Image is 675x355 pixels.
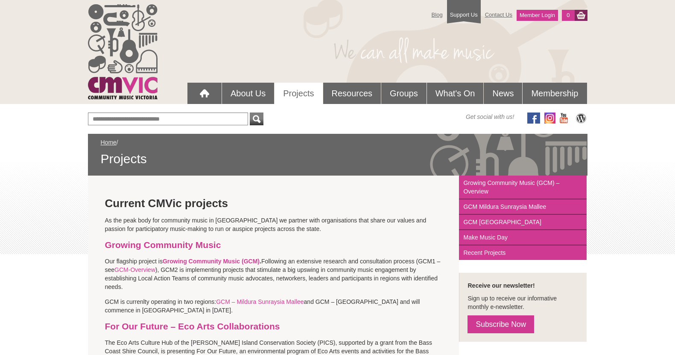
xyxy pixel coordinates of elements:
[323,83,381,104] a: Resources
[101,138,575,167] div: /
[105,197,442,210] h2: Current CMVic projects
[466,113,514,121] span: Get social with us!
[101,139,117,146] a: Home
[163,258,261,265] strong: .
[459,199,587,215] a: GCM Mildura Sunraysia Mallee
[163,258,260,265] a: Growing Community Music (GCM)
[216,298,304,305] a: GCM – Mildura Sunraysia Mallee
[105,257,442,291] p: Our flagship project is Following an extensive research and consultation process (GCM1 – see ), G...
[105,297,442,315] p: GCM is currenlty operating in two regions: and GCM – [GEOGRAPHIC_DATA] and will commence in [GEOG...
[427,7,447,22] a: Blog
[88,4,158,99] img: cmvic_logo.png
[484,83,522,104] a: News
[275,83,322,104] a: Projects
[517,10,558,21] a: Member Login
[468,315,534,333] a: Subscribe Now
[562,10,574,21] a: 0
[468,282,535,289] strong: Receive our newsletter!
[114,266,155,273] a: GCM-Overview
[575,113,587,124] img: CMVic Blog
[481,7,517,22] a: Contact Us
[523,83,587,104] a: Membership
[381,83,427,104] a: Groups
[105,321,280,331] a: For Our Future – Eco Arts Collaborations
[459,215,587,230] a: GCM [GEOGRAPHIC_DATA]
[459,245,587,260] a: Recent Projects
[105,240,221,250] a: Growing Community Music
[459,230,587,245] a: Make Music Day
[459,176,587,199] a: Growing Community Music (GCM) – Overview
[544,113,555,124] img: icon-instagram.png
[101,151,575,167] span: Projects
[427,83,484,104] a: What's On
[222,83,274,104] a: About Us
[468,294,578,311] p: Sign up to receive our informative monthly e-newsletter.
[105,216,442,233] p: As the peak body for community music in [GEOGRAPHIC_DATA] we partner with organisations that shar...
